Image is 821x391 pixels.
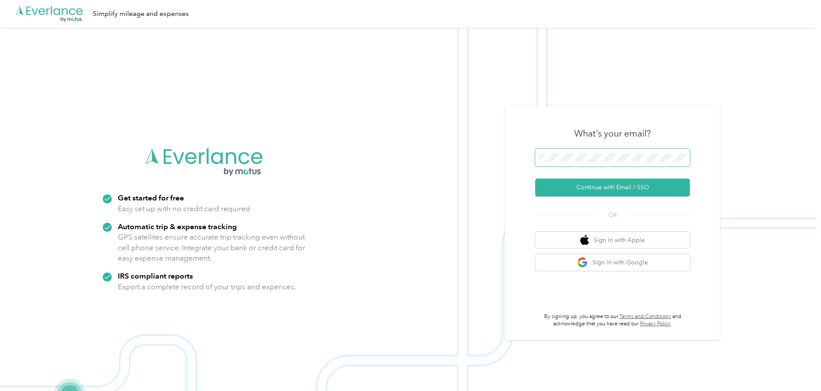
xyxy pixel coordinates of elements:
[118,222,237,231] strong: Automatic trip & expense tracking
[597,211,628,220] span: OR
[93,9,189,19] div: Simplify mileage and expenses
[535,313,690,328] p: By signing up, you agree to our and acknowledge that you have read our .
[118,203,250,214] p: Easy set up with no credit card required
[535,254,690,271] button: google logoSign in with Google
[580,235,589,246] img: apple logo
[118,232,306,264] p: GPS satellites ensure accurate trip tracking even without cell phone service. Integrate your bank...
[577,257,588,268] img: google logo
[619,313,671,320] a: Terms and Conditions
[535,179,690,197] button: Continue with Email / SSO
[118,271,193,280] strong: IRS compliant reports
[574,127,651,139] h3: What's your email?
[640,321,671,327] a: Privacy Policy
[118,193,184,202] strong: Get started for free
[535,232,690,249] button: apple logoSign in with Apple
[118,282,296,292] p: Export a complete record of your trips and expenses.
